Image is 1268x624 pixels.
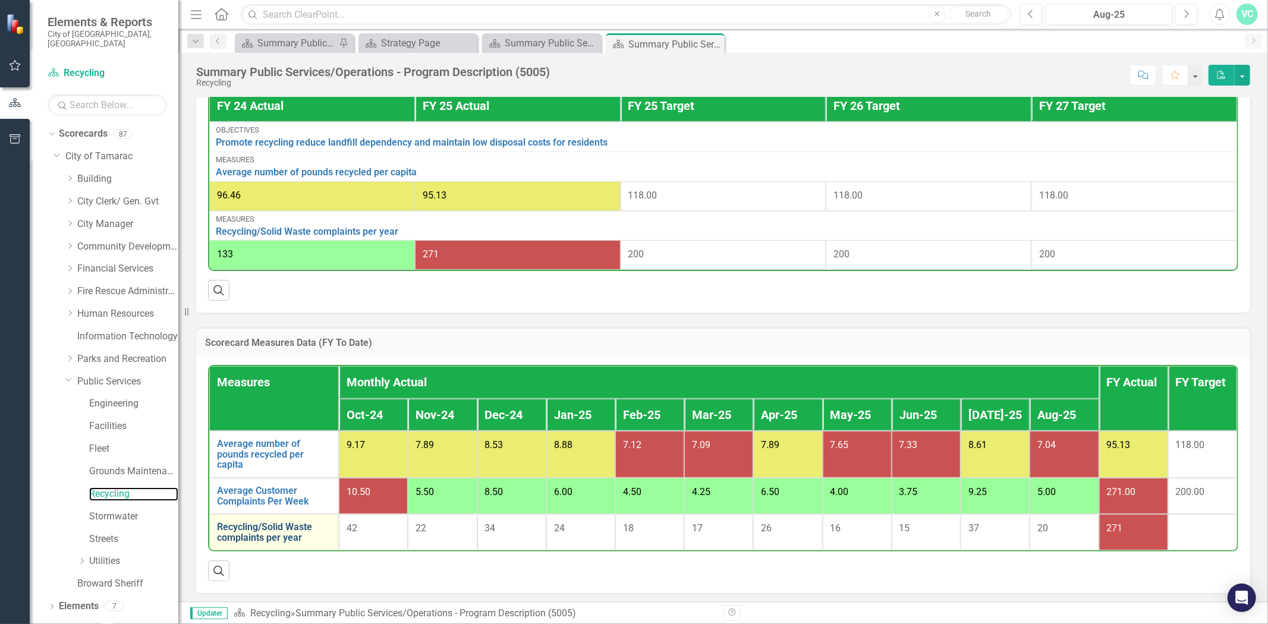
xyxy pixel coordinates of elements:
td: Double-Click to Edit Right Click for Context Menu [209,152,1237,181]
div: Measures [216,156,1231,164]
span: 9.17 [347,439,365,450]
span: 7.09 [692,439,710,450]
span: 8.61 [968,439,987,450]
div: Strategy Page [381,36,474,51]
a: Elements [59,600,99,613]
span: 3.75 [899,486,918,497]
span: 200 [628,248,644,260]
div: Recycling [196,78,550,87]
span: 16 [830,522,841,534]
span: 271 [1107,522,1123,534]
img: ClearPoint Strategy [6,13,27,34]
span: 200 [833,248,849,260]
span: 4.25 [692,486,710,497]
span: 18 [623,522,634,534]
span: 7.04 [1037,439,1056,450]
span: 4.50 [623,486,641,497]
button: VC [1236,4,1258,25]
small: City of [GEOGRAPHIC_DATA], [GEOGRAPHIC_DATA] [48,29,166,49]
span: 37 [968,522,979,534]
a: Recycling/Solid Waste complaints per year [216,226,1231,237]
span: 118.00 [628,190,657,201]
span: 7.33 [899,439,918,450]
a: Public Services [77,375,178,389]
div: Aug-25 [1050,8,1168,22]
a: Engineering [89,397,178,411]
a: Recycling [89,487,178,501]
span: Updater [190,607,228,619]
a: Summary Public Services Engineering - Program Description (5002/6002) [485,36,598,51]
a: Utilities [89,554,178,568]
span: 118.00 [833,190,863,201]
div: Objectives [216,126,1231,134]
div: Summary Public Services/Operations - Program Description (5005) [196,65,550,78]
a: Financial Services [77,262,178,276]
a: Human Resources [77,307,178,321]
div: Measures [216,215,1231,223]
span: 118.00 [1039,190,1068,201]
a: Broward Sheriff [77,577,178,591]
a: Stormwater [89,510,178,524]
a: Fire Rescue Administration [77,285,178,298]
button: Aug-25 [1046,4,1172,25]
span: 42 [347,522,357,534]
span: 118.00 [1176,439,1205,450]
span: 200.00 [1176,486,1205,497]
span: 6.50 [761,486,779,497]
span: 26 [761,522,772,534]
a: Fleet [89,442,178,456]
a: Recycling [48,67,166,80]
a: Average number of pounds recycled per capita [216,167,1231,178]
span: 15 [899,522,910,534]
span: 95.13 [1107,439,1131,450]
span: 22 [416,522,426,534]
a: Streets [89,532,178,546]
a: Promote recycling reduce landfill dependency and maintain low disposal costs for residents [216,137,1231,148]
td: Double-Click to Edit Right Click for Context Menu [209,514,339,550]
span: 271 [423,248,439,260]
input: Search Below... [48,94,166,115]
div: » [234,607,715,620]
span: 7.65 [830,439,849,450]
span: 9.25 [968,486,987,497]
span: 7.89 [761,439,779,450]
a: Community Development [77,240,178,254]
div: Summary Public Services/Operations - Program Description (5005) [295,607,576,619]
div: Summary Public Services Engineering - Program Description (5002/6002) [505,36,598,51]
a: Average number of pounds recycled per capita [217,439,331,470]
a: Building [77,172,178,186]
span: 4.00 [830,486,849,497]
span: 271.00 [1107,486,1136,497]
span: 8.53 [485,439,504,450]
a: City Clerk/ Gen. Gvt [77,195,178,209]
a: City Manager [77,218,178,231]
a: Recycling/Solid Waste complaints per year [217,522,331,543]
td: Double-Click to Edit Right Click for Context Menu [209,122,1237,152]
span: 20 [1037,522,1048,534]
a: Summary Public Works Administration (5001) [238,36,336,51]
td: Double-Click to Edit Right Click for Context Menu [209,431,339,478]
input: Search ClearPoint... [241,4,1011,25]
div: 87 [114,129,133,139]
button: Search [949,6,1008,23]
span: 200 [1039,248,1055,260]
span: Elements & Reports [48,15,166,29]
h3: Scorecard Measures Data (FY To Date) [205,338,1241,348]
div: Open Intercom Messenger [1228,584,1256,612]
div: Summary Public Works Administration (5001) [257,36,336,51]
span: 8.50 [485,486,504,497]
span: 95.13 [423,190,446,201]
div: 7 [105,601,124,612]
a: Strategy Page [361,36,474,51]
span: 8.88 [554,439,572,450]
a: Information Technology [77,330,178,343]
span: 133 [217,248,233,260]
span: 7.12 [623,439,641,450]
span: 7.89 [416,439,434,450]
a: Average Customer Complaints Per Week [217,486,331,506]
a: Facilities [89,420,178,433]
span: 24 [554,522,565,534]
span: Search [965,9,991,18]
a: City of Tamarac [65,150,178,163]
